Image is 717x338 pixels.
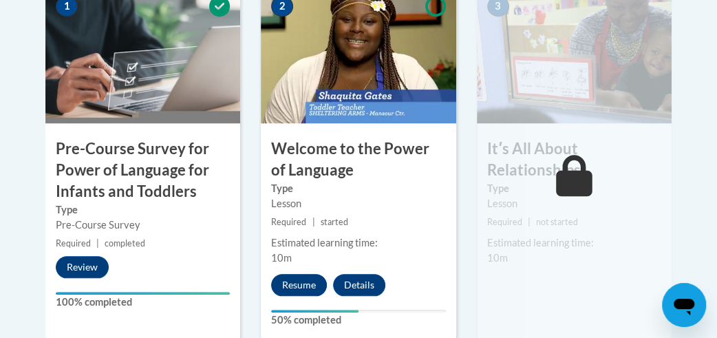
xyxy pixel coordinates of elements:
iframe: Button to launch messaging window [662,283,706,327]
span: | [312,217,315,227]
label: Type [271,181,445,196]
span: | [528,217,531,227]
div: Lesson [487,196,661,211]
button: Details [333,274,385,296]
label: 50% completed [271,313,445,328]
label: Type [56,202,230,218]
div: Pre-Course Survey [56,218,230,233]
span: Required [56,238,91,249]
button: Resume [271,274,327,296]
span: started [321,217,348,227]
h3: Welcome to the Power of Language [261,138,456,181]
span: | [96,238,99,249]
div: Your progress [56,292,230,295]
div: Lesson [271,196,445,211]
h3: Pre-Course Survey for Power of Language for Infants and Toddlers [45,138,240,202]
span: 10m [271,252,292,264]
span: completed [105,238,145,249]
span: 10m [487,252,508,264]
button: Review [56,256,109,278]
div: Estimated learning time: [487,235,661,251]
h3: Itʹs All About Relationships [477,138,672,181]
div: Your progress [271,310,358,313]
span: Required [487,217,522,227]
span: not started [536,217,578,227]
div: Estimated learning time: [271,235,445,251]
label: Type [487,181,661,196]
span: Required [271,217,306,227]
label: 100% completed [56,295,230,310]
